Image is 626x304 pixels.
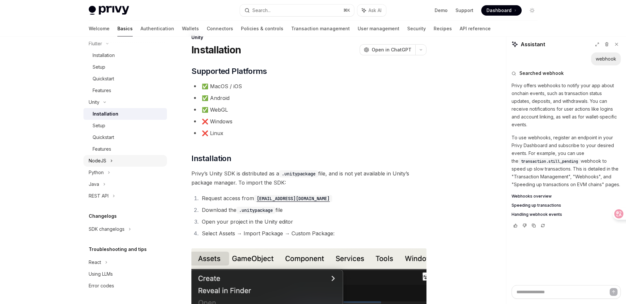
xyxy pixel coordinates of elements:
[89,282,114,290] div: Error codes
[279,170,318,177] code: .unitypackage
[512,203,621,208] a: Speeding up transactions
[89,180,99,188] div: Java
[455,7,473,14] a: Support
[407,21,426,36] a: Security
[372,47,411,53] span: Open in ChatGPT
[521,159,578,164] span: transaction.still_pending
[252,7,271,14] div: Search...
[481,5,522,16] a: Dashboard
[89,21,110,36] a: Welcome
[141,21,174,36] a: Authentication
[291,21,350,36] a: Transaction management
[83,268,167,280] a: Using LLMs
[240,5,354,16] button: Search...⌘K
[83,280,167,292] a: Error codes
[83,85,167,96] a: Features
[89,258,101,266] div: React
[200,229,426,238] li: Select Assets → Import Package → Custom Package:
[191,169,426,187] span: Privy’s Unity SDK is distributed as a file, and is not yet available in Unity’s package manager. ...
[191,153,231,164] span: Installation
[191,117,426,126] li: ❌ Windows
[368,7,381,14] span: Ask AI
[93,63,105,71] div: Setup
[200,217,426,226] li: Open your project in the Unity editor
[83,131,167,143] a: Quickstart
[191,82,426,91] li: ✅ MacOS / iOS
[343,8,350,13] span: ⌘ K
[512,134,621,188] p: To use webhooks, register an endpoint in your Privy Dashboard and subscribe to your desired event...
[191,93,426,103] li: ✅ Android
[89,6,129,15] img: light logo
[117,21,133,36] a: Basics
[512,203,561,208] span: Speeding up transactions
[200,194,426,203] li: Request access from
[93,51,115,59] div: Installation
[93,87,111,94] div: Features
[512,212,562,217] span: Handling webhook events
[486,7,512,14] span: Dashboard
[434,21,452,36] a: Recipes
[519,70,564,76] span: Searched webhook
[236,207,276,214] code: .unitypackage
[241,21,283,36] a: Policies & controls
[527,5,537,16] button: Toggle dark mode
[254,195,332,201] a: [EMAIL_ADDRESS][DOMAIN_NAME]
[512,212,621,217] a: Handling webhook events
[191,66,267,76] span: Supported Platforms
[191,129,426,138] li: ❌ Linux
[89,98,99,106] div: Unity
[512,194,621,199] a: Webhooks overview
[83,73,167,85] a: Quickstart
[89,270,113,278] div: Using LLMs
[357,5,386,16] button: Ask AI
[93,110,118,118] div: Installation
[191,105,426,114] li: ✅ WebGL
[358,21,399,36] a: User management
[93,145,111,153] div: Features
[93,133,114,141] div: Quickstart
[207,21,233,36] a: Connectors
[191,34,426,41] div: Unity
[182,21,199,36] a: Wallets
[435,7,448,14] a: Demo
[83,49,167,61] a: Installation
[521,40,545,48] span: Assistant
[83,143,167,155] a: Features
[512,82,621,129] p: Privy offers webhooks to notify your app about onchain events, such as transaction status updates...
[83,108,167,120] a: Installation
[93,75,114,83] div: Quickstart
[596,56,616,62] div: webhook
[360,44,415,55] button: Open in ChatGPT
[89,225,125,233] div: SDK changelogs
[191,44,241,56] h1: Installation
[93,122,105,130] div: Setup
[460,21,491,36] a: API reference
[89,245,147,253] h5: Troubleshooting and tips
[89,212,117,220] h5: Changelogs
[83,61,167,73] a: Setup
[512,70,621,76] button: Searched webhook
[200,205,426,214] li: Download the file
[89,157,106,165] div: NodeJS
[89,192,109,200] div: REST API
[83,120,167,131] a: Setup
[610,288,618,296] button: Send message
[512,194,552,199] span: Webhooks overview
[89,169,104,176] div: Python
